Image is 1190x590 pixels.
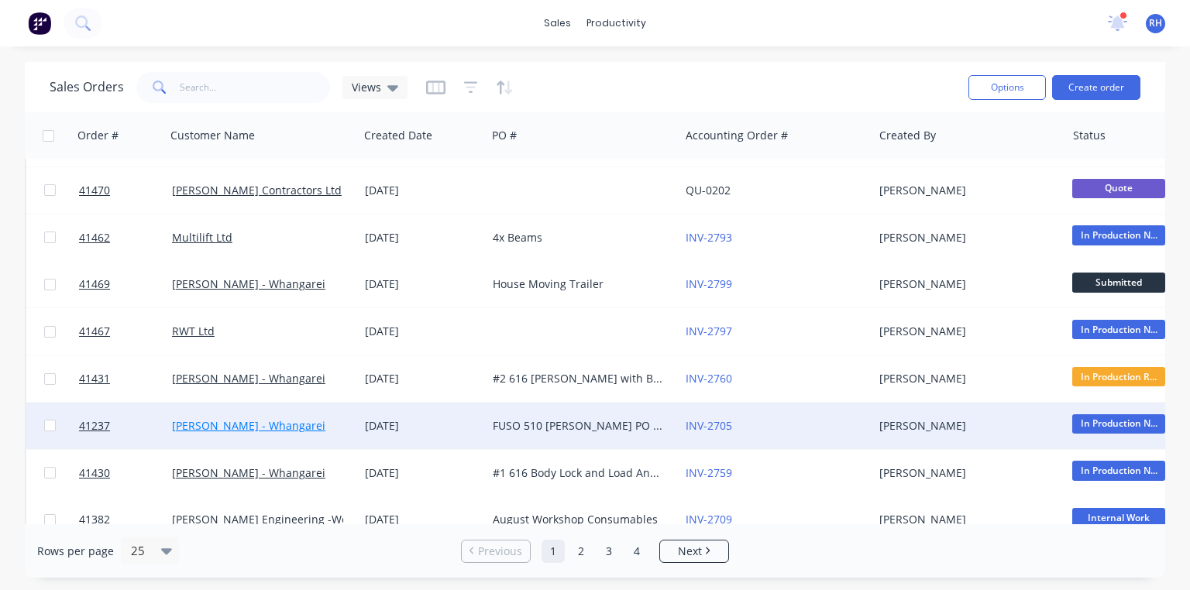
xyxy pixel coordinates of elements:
[493,418,665,434] div: FUSO 510 [PERSON_NAME] PO 825751
[678,544,702,559] span: Next
[569,540,593,563] a: Page 2
[597,540,621,563] a: Page 3
[79,167,172,214] a: 41470
[879,418,1051,434] div: [PERSON_NAME]
[365,183,480,198] div: [DATE]
[364,128,432,143] div: Created Date
[352,79,381,95] span: Views
[1072,461,1165,480] span: In Production N...
[79,371,110,386] span: 41431
[79,214,172,261] a: 41462
[79,230,110,245] span: 41462
[493,276,665,292] div: House Moving Trailer
[686,276,732,291] a: INV-2799
[686,371,732,386] a: INV-2760
[493,512,665,527] div: August Workshop Consumables
[50,80,124,94] h1: Sales Orders
[686,128,788,143] div: Accounting Order #
[536,12,579,35] div: sales
[879,183,1051,198] div: [PERSON_NAME]
[365,276,480,292] div: [DATE]
[1072,320,1165,339] span: In Production N...
[493,230,665,245] div: 4x Beams
[493,465,665,481] div: #1 616 Body Lock and Load Anchorage
[172,276,325,291] a: [PERSON_NAME] - Whangarei
[879,128,936,143] div: Created By
[1149,16,1162,30] span: RH
[660,544,728,559] a: Next page
[170,128,255,143] div: Customer Name
[79,450,172,496] a: 41430
[365,465,480,481] div: [DATE]
[455,540,735,563] ul: Pagination
[1072,367,1165,386] span: In Production R...
[28,12,51,35] img: Factory
[1073,128,1106,143] div: Status
[686,324,732,338] a: INV-2797
[879,230,1051,245] div: [PERSON_NAME]
[79,512,110,527] span: 41382
[879,465,1051,481] div: [PERSON_NAME]
[542,540,565,563] a: Page 1 is your current page
[172,183,342,197] a: [PERSON_NAME] Contractors Ltd
[79,183,110,198] span: 41470
[79,496,172,543] a: 41382
[37,544,114,559] span: Rows per page
[79,308,172,355] a: 41467
[1072,273,1165,292] span: Submitted
[1072,508,1165,527] span: Internal Work
[1072,179,1165,198] span: Quote
[579,12,654,35] div: productivity
[478,544,522,559] span: Previous
[77,128,119,143] div: Order #
[79,418,110,434] span: 41237
[879,371,1051,386] div: [PERSON_NAME]
[79,324,110,339] span: 41467
[79,403,172,449] a: 41237
[365,230,480,245] div: [DATE]
[492,128,517,143] div: PO #
[686,418,732,433] a: INV-2705
[365,371,480,386] div: [DATE]
[79,261,172,307] a: 41469
[968,75,1046,100] button: Options
[879,324,1051,339] div: [PERSON_NAME]
[1052,75,1140,100] button: Create order
[79,355,172,402] a: 41431
[625,540,648,563] a: Page 4
[172,371,325,386] a: [PERSON_NAME] - Whangarei
[365,418,480,434] div: [DATE]
[462,544,530,559] a: Previous page
[172,230,232,245] a: Multilift Ltd
[79,465,110,481] span: 41430
[365,324,480,339] div: [DATE]
[1072,414,1165,434] span: In Production N...
[493,371,665,386] div: #2 616 [PERSON_NAME] with Body Lock and Load Anchorage
[686,230,732,245] a: INV-2793
[365,512,480,527] div: [DATE]
[879,276,1051,292] div: [PERSON_NAME]
[879,512,1051,527] div: [PERSON_NAME]
[79,276,110,292] span: 41469
[686,183,731,197] a: QU-0202
[172,465,325,480] a: [PERSON_NAME] - Whangarei
[686,465,732,480] a: INV-2759
[180,72,331,103] input: Search...
[172,324,215,338] a: RWT Ltd
[172,418,325,433] a: [PERSON_NAME] - Whangarei
[172,512,457,527] a: [PERSON_NAME] Engineering -Workshop Consumables
[1072,225,1165,245] span: In Production N...
[686,512,732,527] a: INV-2709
